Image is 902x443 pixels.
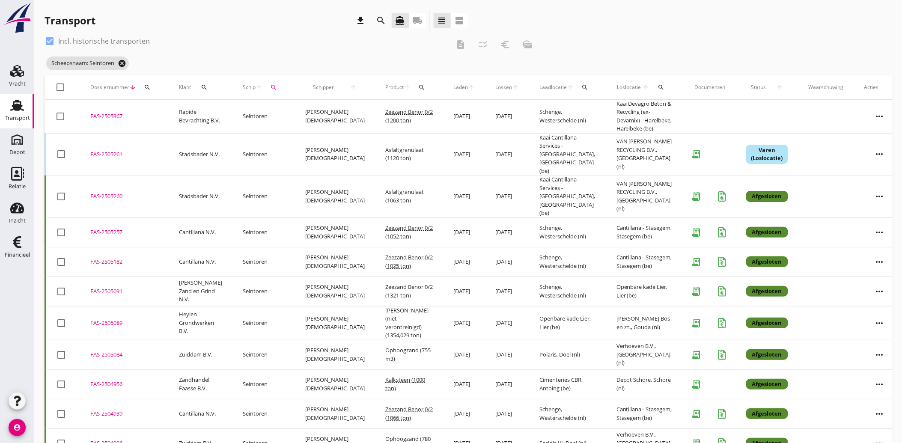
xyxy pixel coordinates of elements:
i: more_horiz [868,142,892,166]
i: receipt_long [688,188,705,205]
span: Zeezand Benor 0/2 (1200 ton) [385,108,433,124]
td: Schenge, Westerschelde (nl) [529,277,606,306]
i: arrow_upward [342,84,365,91]
td: [DATE] [443,399,485,428]
div: Depot [9,149,25,155]
i: arrow_upward [404,84,411,91]
td: Heylen Grondwerken B.V. [169,306,232,340]
span: Product [385,83,404,91]
div: FAS-2505367 [90,112,158,121]
span: Dossiernummer [90,83,129,91]
td: Seintoren [232,175,295,218]
td: Cantillana N.V. [169,399,232,428]
i: receipt_long [688,224,705,241]
td: Zuiddam B.V. [169,340,232,369]
div: Acties [864,83,895,91]
td: Seintoren [232,277,295,306]
td: Schenge, Westerschelde (nl) [529,399,606,428]
span: Status [746,83,771,91]
i: search [658,84,665,91]
td: Ophoogzand (755 m3) [375,340,443,369]
td: Seintoren [232,247,295,277]
td: Schenge, Westerschelde (nl) [529,100,606,134]
div: FAS-2505182 [90,258,158,266]
i: account_circle [9,419,26,436]
td: [DATE] [485,399,529,428]
div: FAS-2505260 [90,192,158,201]
div: Relatie [9,184,26,189]
i: more_horiz [868,343,892,367]
span: Loslocatie [616,83,642,91]
td: [DATE] [443,340,485,369]
i: search [581,84,588,91]
i: receipt_long [688,405,705,422]
div: Inzicht [9,218,26,223]
div: FAS-2505084 [90,351,158,359]
i: search [270,84,277,91]
i: receipt_long [688,146,705,163]
i: receipt_long [688,346,705,363]
td: Seintoren [232,217,295,247]
td: Seintoren [232,100,295,134]
td: Verhoeven B.V., [GEOGRAPHIC_DATA] (nl) [606,340,685,369]
i: arrow_upward [512,84,519,91]
i: more_horiz [868,372,892,396]
td: [DATE] [485,369,529,399]
i: arrow_downward [129,84,136,91]
td: Cantillana - Stasegem, Stasegem (be) [606,399,685,428]
td: Kaai Cantillana Services - [GEOGRAPHIC_DATA], [GEOGRAPHIC_DATA] (be) [529,133,606,175]
td: Cantillana - Stasegem, Stasegem (be) [606,217,685,247]
td: [DATE] [485,247,529,277]
div: Afgesloten [746,191,788,202]
td: [PERSON_NAME][DEMOGRAPHIC_DATA] [295,306,375,340]
td: Seintoren [232,399,295,428]
div: FAS-2505257 [90,228,158,237]
div: Afgesloten [746,408,788,419]
span: Lossen [495,83,512,91]
i: arrow_upward [256,84,262,91]
img: logo-small.a267ee39.svg [2,2,33,34]
td: [PERSON_NAME][DEMOGRAPHIC_DATA] [295,217,375,247]
i: arrow_upward [771,84,789,91]
i: more_horiz [868,402,892,426]
i: download [356,15,366,26]
td: [DATE] [443,306,485,340]
td: [PERSON_NAME][DEMOGRAPHIC_DATA] [295,133,375,175]
div: FAS-2504956 [90,380,158,389]
td: Seintoren [232,133,295,175]
i: arrow_upward [468,84,475,91]
td: Kaai Cantillana Services - [GEOGRAPHIC_DATA], [GEOGRAPHIC_DATA] (be) [529,175,606,218]
td: Stadsbader N.V. [169,133,232,175]
td: [DATE] [443,247,485,277]
div: Documenten [695,83,726,91]
i: view_agenda [455,15,465,26]
i: receipt_long [688,253,705,271]
div: Afgesloten [746,379,788,390]
div: Vracht [9,81,26,86]
td: [DATE] [485,277,529,306]
td: Stadsbader N.V. [169,175,232,218]
i: directions_boat [395,15,405,26]
div: Afgesloten [746,286,788,297]
i: receipt_long [688,315,705,332]
div: Transport [5,115,30,121]
td: [PERSON_NAME][DEMOGRAPHIC_DATA] [295,247,375,277]
i: more_horiz [868,184,892,208]
td: [PERSON_NAME][DEMOGRAPHIC_DATA] [295,100,375,134]
td: Cimenteries CBR, Antoing (be) [529,369,606,399]
div: Transport [45,14,95,27]
td: [DATE] [443,369,485,399]
i: more_horiz [868,250,892,274]
td: [PERSON_NAME] Zand en Grind N.V. [169,277,232,306]
div: Financieel [5,252,30,258]
i: search [376,15,387,26]
i: search [201,84,208,91]
td: Zeezand Benor 0/2 (1321 ton) [375,277,443,306]
i: arrow_upward [567,84,574,91]
td: Schenge, Westerschelde (nl) [529,247,606,277]
i: search [418,84,425,91]
td: [DATE] [443,133,485,175]
td: [DATE] [485,217,529,247]
span: Zeezand Benor 0/2 (1052 ton) [385,224,433,240]
td: Cantillana N.V. [169,217,232,247]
